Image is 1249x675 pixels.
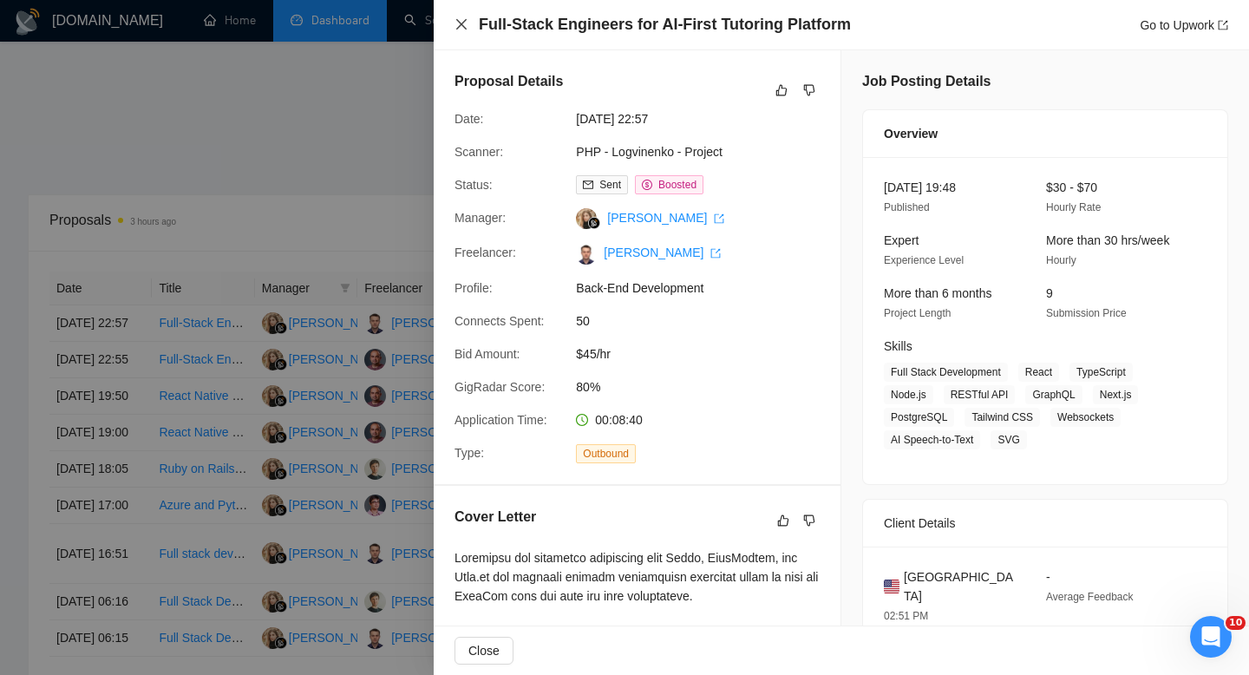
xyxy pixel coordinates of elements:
[884,430,980,449] span: AI Speech-to-Text
[862,71,991,92] h5: Job Posting Details
[777,514,789,528] span: like
[576,444,636,463] span: Outbound
[454,380,545,394] span: GigRadar Score:
[944,385,1016,404] span: RESTful API
[884,577,899,596] img: 🇺🇸
[595,413,643,427] span: 00:08:40
[1046,591,1134,603] span: Average Feedback
[454,71,563,92] h5: Proposal Details
[710,248,721,259] span: export
[454,178,493,192] span: Status:
[1226,616,1246,630] span: 10
[607,211,724,225] a: [PERSON_NAME] export
[714,213,724,224] span: export
[803,514,815,528] span: dislike
[904,567,1018,606] span: [GEOGRAPHIC_DATA]
[454,446,484,460] span: Type:
[1190,616,1232,658] iframe: Intercom live chat
[1046,254,1076,266] span: Hourly
[576,344,836,364] span: $45/hr
[965,408,1040,427] span: Tailwind CSS
[454,507,536,528] h5: Cover Letter
[604,246,721,259] a: [PERSON_NAME] export
[1050,408,1121,427] span: Websockets
[884,610,928,622] span: 02:51 PM
[576,109,836,128] span: [DATE] 22:57
[884,254,964,266] span: Experience Level
[775,83,788,97] span: like
[454,314,545,328] span: Connects Spent:
[479,14,851,36] h4: Full-Stack Engineers for AI-First Tutoring Platform
[454,112,483,126] span: Date:
[803,83,815,97] span: dislike
[884,385,933,404] span: Node.js
[454,145,503,159] span: Scanner:
[642,180,652,190] span: dollar
[884,201,930,213] span: Published
[1046,233,1169,247] span: More than 30 hrs/week
[576,244,597,265] img: c1HtxYRiVAFOf3wpLJlMrHXCLUAILsmj89LzLOZQMJU4O5z6gtnW_PfE2qsW0HzodY
[884,500,1206,547] div: Client Details
[1025,385,1082,404] span: GraphQL
[884,363,1008,382] span: Full Stack Development
[771,80,792,101] button: like
[454,347,520,361] span: Bid Amount:
[1069,363,1133,382] span: TypeScript
[588,217,600,229] img: gigradar-bm.png
[583,180,593,190] span: mail
[576,377,836,396] span: 80%
[454,17,468,32] button: Close
[454,246,516,259] span: Freelancer:
[1046,307,1127,319] span: Submission Price
[884,307,951,319] span: Project Length
[658,179,696,191] span: Boosted
[576,279,836,298] span: Back-End Development
[773,510,794,531] button: like
[1093,385,1139,404] span: Next.js
[599,179,621,191] span: Sent
[576,311,836,331] span: 50
[799,510,820,531] button: dislike
[884,180,956,194] span: [DATE] 19:48
[468,641,500,660] span: Close
[1218,20,1228,30] span: export
[576,145,723,159] a: PHP - Logvinenko - Project
[1046,286,1053,300] span: 9
[884,124,938,143] span: Overview
[799,80,820,101] button: dislike
[454,17,468,31] span: close
[454,413,547,427] span: Application Time:
[454,637,513,665] button: Close
[1018,363,1059,382] span: React
[454,281,493,295] span: Profile:
[991,430,1026,449] span: SVG
[1046,570,1050,584] span: -
[454,211,506,225] span: Manager:
[576,414,588,426] span: clock-circle
[884,339,912,353] span: Skills
[884,233,919,247] span: Expert
[884,408,954,427] span: PostgreSQL
[1046,180,1097,194] span: $30 - $70
[1140,18,1228,32] a: Go to Upworkexport
[1046,201,1101,213] span: Hourly Rate
[884,286,992,300] span: More than 6 months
